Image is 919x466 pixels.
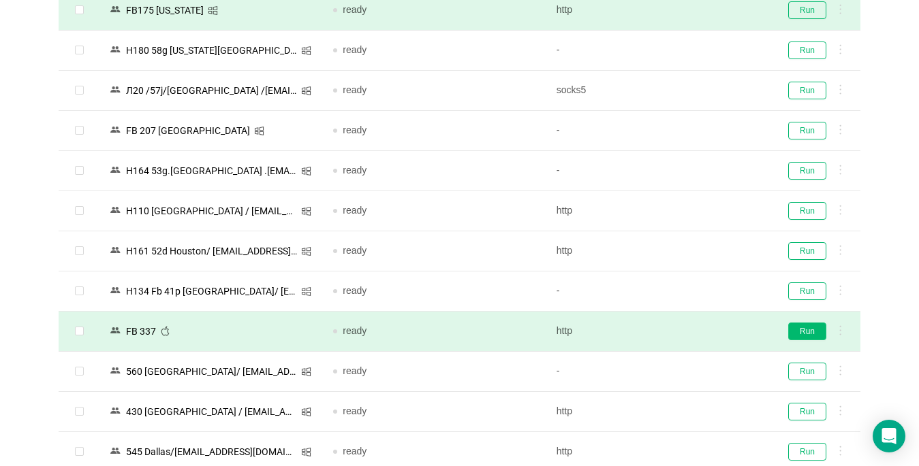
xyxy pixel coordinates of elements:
[301,407,311,417] i: icon: windows
[546,352,768,392] td: -
[788,363,826,380] button: Run
[343,44,367,55] span: ready
[343,405,367,416] span: ready
[788,403,826,420] button: Run
[788,1,826,19] button: Run
[546,111,768,151] td: -
[343,84,367,95] span: ready
[160,326,170,336] i: icon: apple
[301,246,311,256] i: icon: windows
[122,443,301,461] div: 545 Dallas/[EMAIL_ADDRESS][DOMAIN_NAME]
[122,41,301,59] div: Н180 58g [US_STATE][GEOGRAPHIC_DATA]/ [EMAIL_ADDRESS][DOMAIN_NAME]
[546,392,768,432] td: http
[788,282,826,300] button: Run
[122,322,160,340] div: FB 337
[873,420,905,452] div: Open Intercom Messenger
[343,245,367,256] span: ready
[788,82,826,99] button: Run
[343,124,367,135] span: ready
[122,202,301,220] div: Н110 [GEOGRAPHIC_DATA] / [EMAIL_ADDRESS][DOMAIN_NAME]
[788,162,826,180] button: Run
[301,367,311,377] i: icon: windows
[122,82,301,99] div: Л20 /57j/[GEOGRAPHIC_DATA] /[EMAIL_ADDRESS][DOMAIN_NAME]
[788,443,826,461] button: Run
[254,126,264,136] i: icon: windows
[546,191,768,231] td: http
[122,282,301,300] div: Н134 Fb 41p [GEOGRAPHIC_DATA]/ [EMAIL_ADDRESS][DOMAIN_NAME] [1]
[343,205,367,216] span: ready
[343,285,367,296] span: ready
[546,231,768,271] td: http
[546,312,768,352] td: http
[788,242,826,260] button: Run
[788,322,826,340] button: Run
[301,286,311,297] i: icon: windows
[343,325,367,336] span: ready
[343,165,367,176] span: ready
[546,31,768,71] td: -
[343,365,367,376] span: ready
[122,403,301,420] div: 430 [GEOGRAPHIC_DATA] / [EMAIL_ADDRESS][DOMAIN_NAME]
[546,271,768,312] td: -
[301,447,311,457] i: icon: windows
[208,5,218,16] i: icon: windows
[122,1,208,19] div: FB175 [US_STATE]
[122,162,301,180] div: Н164 53g.[GEOGRAPHIC_DATA] .[EMAIL_ADDRESS][DOMAIN_NAME]
[122,242,301,260] div: Н161 52d Houston/ [EMAIL_ADDRESS][DOMAIN_NAME]
[788,41,826,59] button: Run
[301,86,311,96] i: icon: windows
[343,446,367,456] span: ready
[546,151,768,191] td: -
[301,46,311,56] i: icon: windows
[546,71,768,111] td: socks5
[788,122,826,139] button: Run
[343,4,367,15] span: ready
[122,363,301,380] div: 560 [GEOGRAPHIC_DATA]/ [EMAIL_ADDRESS][DOMAIN_NAME]
[301,206,311,216] i: icon: windows
[788,202,826,220] button: Run
[301,166,311,176] i: icon: windows
[122,122,254,139] div: FB 207 [GEOGRAPHIC_DATA]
